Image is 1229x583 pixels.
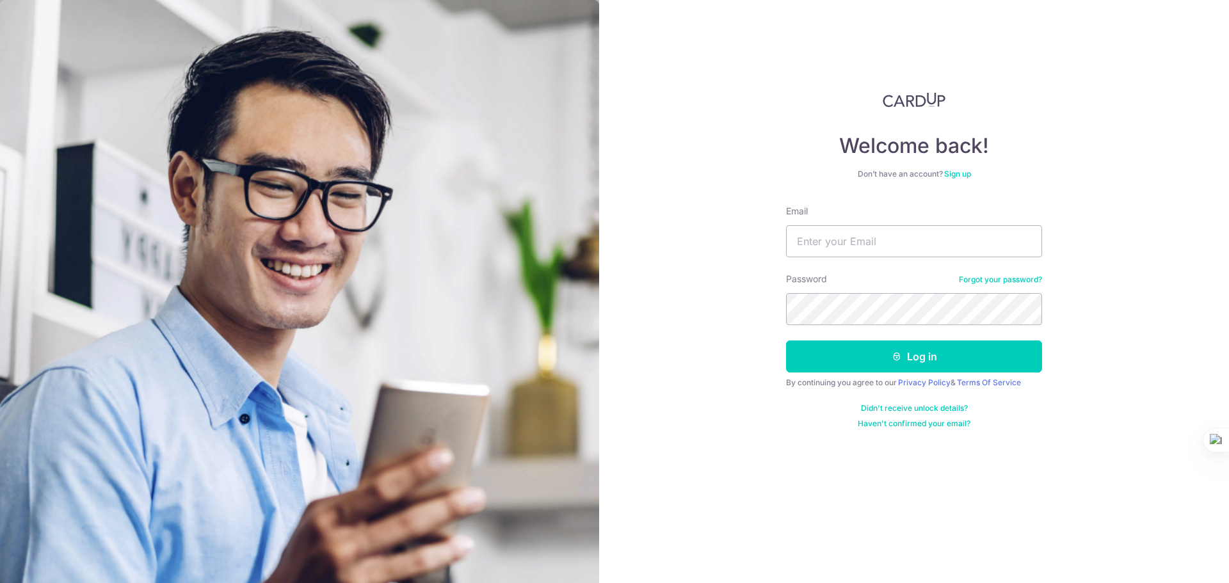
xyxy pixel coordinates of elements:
a: Haven't confirmed your email? [858,419,970,429]
label: Password [786,273,827,285]
a: Privacy Policy [898,378,951,387]
label: Email [786,205,808,218]
a: Terms Of Service [957,378,1021,387]
a: Didn't receive unlock details? [861,403,968,413]
input: Enter your Email [786,225,1042,257]
a: Forgot your password? [959,275,1042,285]
img: CardUp Logo [883,92,945,108]
h4: Welcome back! [786,133,1042,159]
div: Don’t have an account? [786,169,1042,179]
a: Sign up [944,169,971,179]
div: By continuing you agree to our & [786,378,1042,388]
button: Log in [786,340,1042,372]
